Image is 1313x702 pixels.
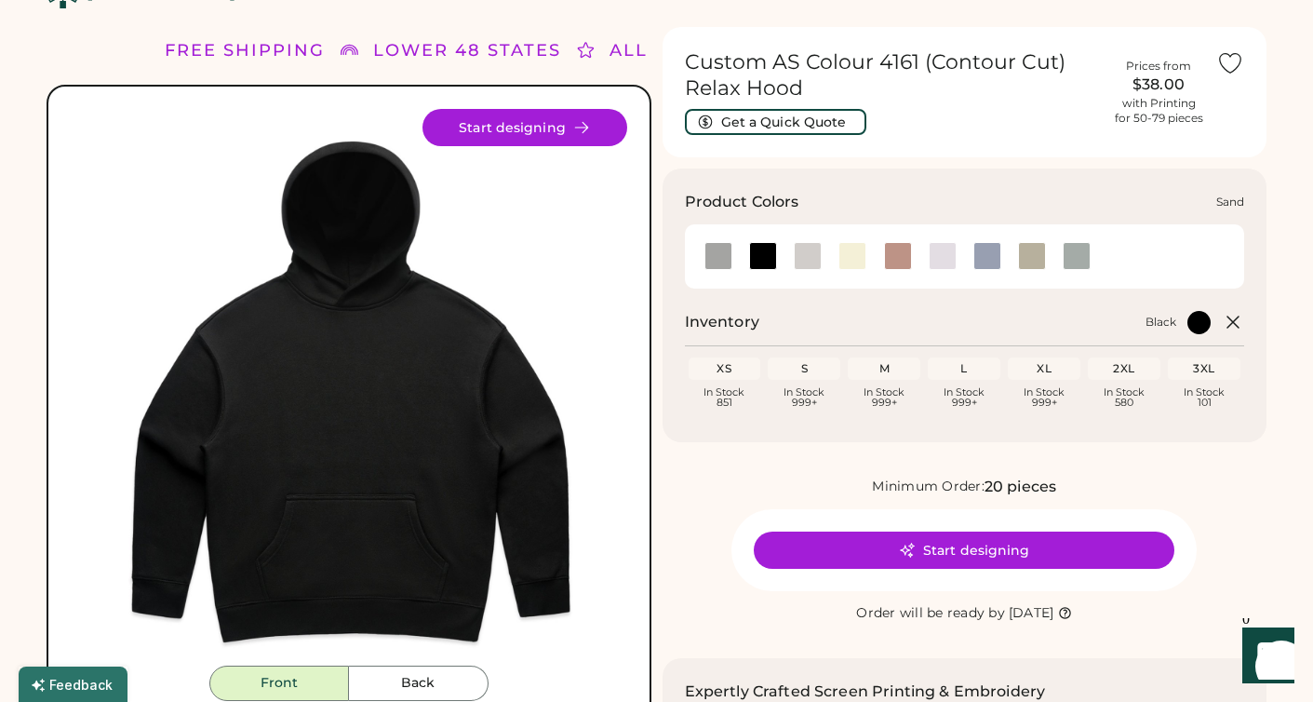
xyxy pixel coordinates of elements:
h3: Product Colors [685,191,799,213]
div: In Stock 999+ [931,387,997,408]
div: Black [1146,315,1176,330]
div: XS [692,361,757,376]
div: 20 pieces [985,476,1056,498]
div: L [931,361,997,376]
div: In Stock 101 [1172,387,1237,408]
div: In Stock 999+ [1012,387,1077,408]
div: [DATE] [1009,604,1054,623]
div: Sand [1216,195,1244,209]
button: Start designing [754,532,1174,569]
div: ALL ORDERS [610,38,739,63]
div: Order will be ready by [856,604,1005,623]
div: S [771,361,837,376]
img: 4161 - Black Front Image [71,109,627,666]
div: 2XL [1092,361,1157,376]
div: 4161 Style Image [71,109,627,666]
button: Back [349,666,489,701]
h2: Inventory [685,311,759,333]
div: M [851,361,917,376]
div: In Stock 999+ [851,387,917,408]
div: Minimum Order: [872,478,985,496]
button: Start designing [422,109,627,146]
div: with Printing for 50-79 pieces [1115,96,1203,126]
div: FREE SHIPPING [165,38,325,63]
div: In Stock 580 [1092,387,1157,408]
div: Prices from [1126,59,1191,74]
button: Front [209,666,349,701]
div: In Stock 851 [692,387,757,408]
div: $38.00 [1112,74,1205,96]
div: 3XL [1172,361,1237,376]
iframe: Front Chat [1225,618,1305,698]
button: Get a Quick Quote [685,109,866,135]
div: XL [1012,361,1077,376]
div: LOWER 48 STATES [373,38,561,63]
div: In Stock 999+ [771,387,837,408]
h1: Custom AS Colour 4161 (Contour Cut) Relax Hood [685,49,1102,101]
